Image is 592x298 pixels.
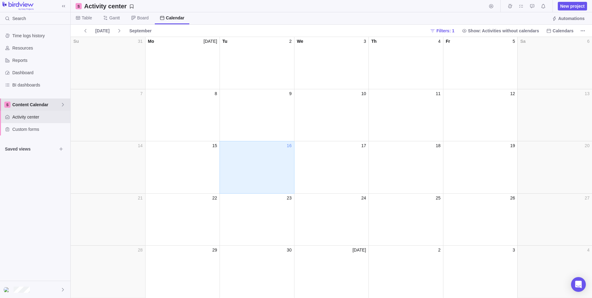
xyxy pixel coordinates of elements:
span: 24 [361,195,366,201]
span: Save your current layout and filters as a View [82,2,137,10]
span: 28 [138,247,143,253]
span: Custom forms [12,126,68,132]
span: 31 [138,38,143,44]
span: Show: Activities without calendars [459,26,542,35]
span: Dashboard [12,70,68,76]
div: day_11 [368,89,443,142]
a: Notifications [539,5,548,10]
span: 13 [585,91,590,97]
div: day_4 [517,246,592,298]
div: day_25 [368,194,443,246]
span: Su [73,38,79,44]
span: [DATE] [93,26,112,35]
span: Automations [558,15,585,22]
span: Fr [446,38,450,44]
span: 11 [436,91,441,97]
div: day_15 [145,141,220,194]
span: Notifications [539,2,548,10]
span: 18 [436,143,441,149]
span: 23 [287,195,292,201]
span: New project [558,2,587,10]
div: day_2 [368,246,443,298]
span: Resources [12,45,68,51]
span: 27 [585,195,590,201]
div: day_3 [294,37,369,89]
span: 12 [510,91,515,97]
span: 29 [212,247,217,253]
div: day_20 [517,141,592,194]
div: day_2 [220,37,294,89]
div: day_19 [443,141,518,194]
div: day_9 [220,89,294,142]
span: Calendars [544,26,576,35]
span: Reports [12,57,68,63]
div: day_23 [220,194,294,246]
span: 3 [513,247,515,253]
a: Approval requests [528,5,536,10]
span: 30 [287,247,292,253]
div: day_8 [145,89,220,142]
div: day_26 [443,194,518,246]
span: Calendars [553,28,573,34]
span: 4 [587,247,590,253]
span: 19 [510,143,515,149]
span: Table [82,15,92,21]
div: Sarah M [4,286,11,293]
span: Calendar [166,15,184,21]
div: day_5 [443,37,518,89]
div: day_21 [71,194,145,246]
span: Start timer [487,2,495,10]
div: day_30 [220,246,294,298]
span: 22 [212,195,217,201]
div: day_Sep 1 [145,37,220,89]
span: Board [137,15,149,21]
span: New project [560,3,585,9]
div: day_17 [294,141,369,194]
div: day_18 [368,141,443,194]
div: day_16 [220,141,294,194]
div: day_29 [145,246,220,298]
span: 16 [287,143,292,149]
div: day_12 [443,89,518,142]
span: 3 [364,38,366,44]
span: 17 [361,143,366,149]
span: [DATE] [352,247,366,253]
span: 5 [513,38,515,44]
span: Time logs history [12,33,68,39]
span: BI dashboards [12,82,68,88]
div: day_24 [294,194,369,246]
div: day_22 [145,194,220,246]
span: Gantt [109,15,120,21]
div: day_31 [71,37,145,89]
span: 14 [138,143,143,149]
span: 9 [289,91,292,97]
span: Activity center [12,114,68,120]
span: 2 [438,247,441,253]
div: Open Intercom Messenger [571,277,586,292]
span: 15 [212,143,217,149]
span: [DATE] [203,38,217,44]
span: 7 [140,91,143,97]
span: Mo [148,38,154,44]
span: Show: Activities without calendars [468,28,539,34]
span: 4 [438,38,441,44]
span: [DATE] [95,28,109,34]
span: Th [371,38,376,44]
a: My assignments [517,5,525,10]
div: day_4 [368,37,443,89]
div: day_Oct 1 [294,246,369,298]
div: day_13 [517,89,592,142]
span: Saved views [5,146,57,152]
span: 8 [215,91,217,97]
span: 26 [510,195,515,201]
span: Sa [520,38,525,44]
span: Time logs [506,2,514,10]
div: day_7 [71,89,145,142]
span: 25 [436,195,441,201]
span: Content Calendar [12,102,60,108]
span: My assignments [517,2,525,10]
div: day_3 [443,246,518,298]
div: day_10 [294,89,369,142]
div: day_27 [517,194,592,246]
span: More actions [578,26,587,35]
